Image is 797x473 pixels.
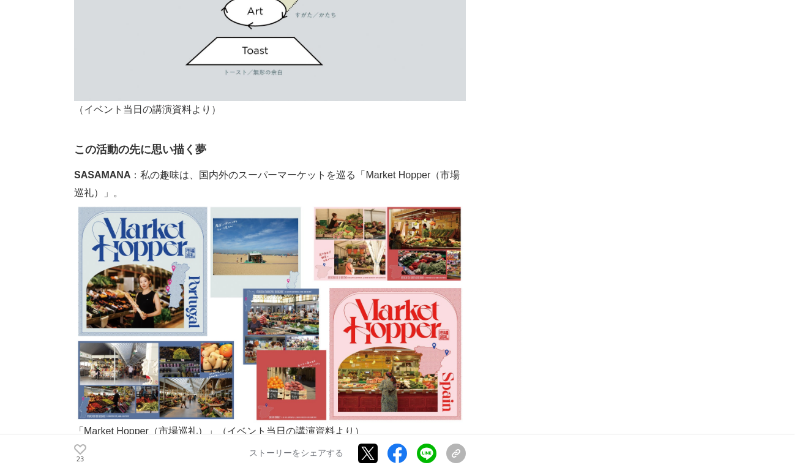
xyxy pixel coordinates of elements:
[74,456,86,463] p: 23
[74,202,466,423] img: thumbnail_aa026010-3b9a-11f0-b762-d7c2b784aac5.jpg
[74,141,466,159] h3: この活動の先に思い描く夢
[74,423,466,441] p: 「Market Hopper（市場巡礼）」（イベント当日の講演資料より）
[74,170,130,180] strong: SASAMANA
[74,167,466,202] p: ：私の趣味は、国内外のスーパーマーケットを巡る「Market Hopper（市場巡礼）」。
[74,101,466,119] p: （イベント当日の講演資料より）
[249,448,343,460] p: ストーリーをシェアする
